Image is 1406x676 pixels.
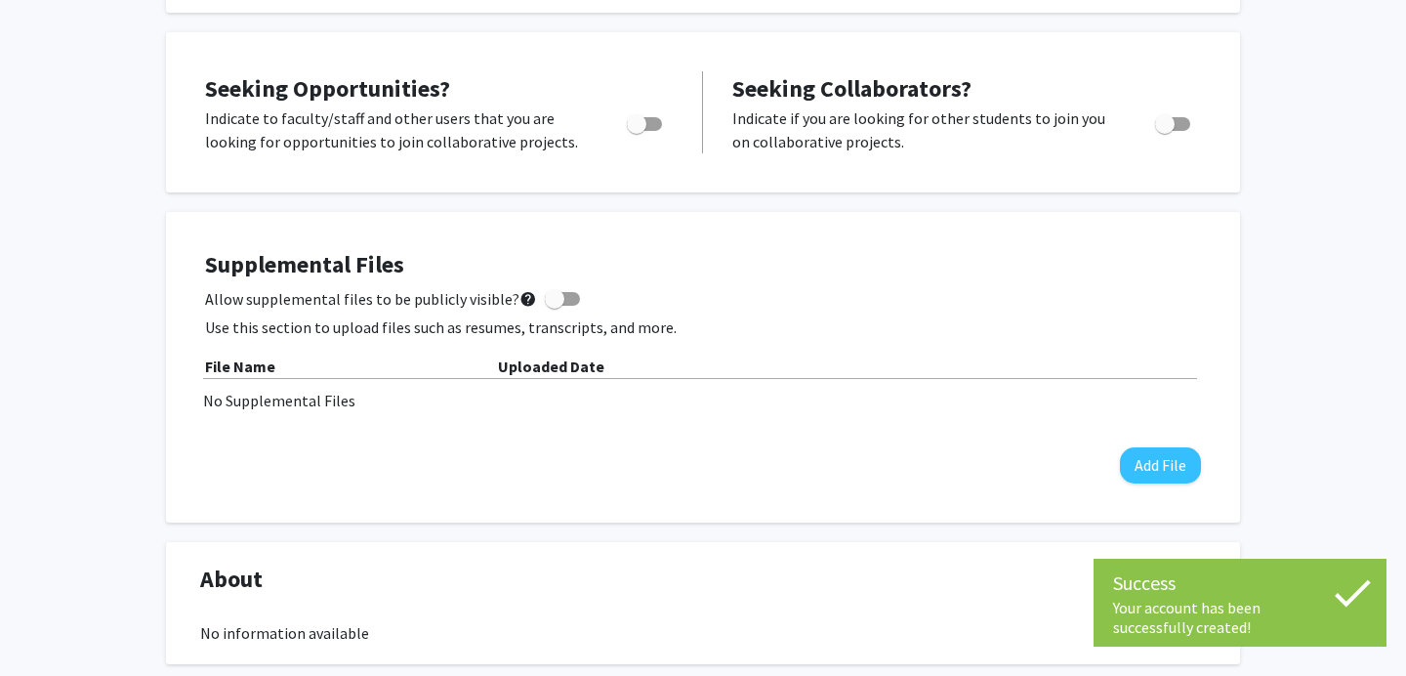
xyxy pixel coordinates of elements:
[203,389,1203,412] div: No Supplemental Files
[1147,106,1201,136] div: Toggle
[205,73,450,104] span: Seeking Opportunities?
[15,588,83,661] iframe: Chat
[205,316,1201,339] p: Use this section to upload files such as resumes, transcripts, and more.
[732,106,1118,153] p: Indicate if you are looking for other students to join you on collaborative projects.
[205,106,590,153] p: Indicate to faculty/staff and other users that you are looking for opportunities to join collabor...
[519,287,537,311] mat-icon: help
[1120,447,1201,484] button: Add File
[1113,569,1367,598] div: Success
[200,562,263,597] span: About
[1113,598,1367,637] div: Your account has been successfully created!
[205,251,1201,279] h4: Supplemental Files
[205,287,537,311] span: Allow supplemental files to be publicly visible?
[732,73,972,104] span: Seeking Collaborators?
[205,357,275,376] b: File Name
[619,106,673,136] div: Toggle
[498,357,604,376] b: Uploaded Date
[200,621,1206,645] div: No information available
